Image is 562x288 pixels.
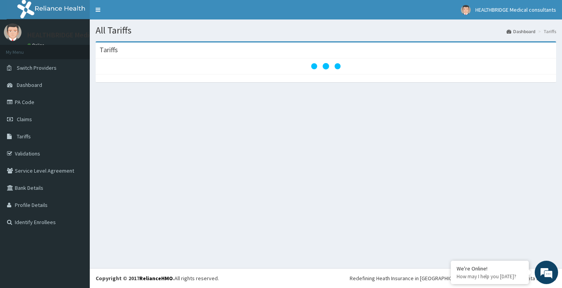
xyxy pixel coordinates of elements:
li: Tariffs [536,28,556,35]
div: Redefining Heath Insurance in [GEOGRAPHIC_DATA] using Telemedicine and Data Science! [350,274,556,282]
span: HEALTHBRIDGE Medical consultants [475,6,556,13]
img: User Image [461,5,471,15]
div: We're Online! [457,265,523,272]
footer: All rights reserved. [90,268,562,288]
span: Tariffs [17,133,31,140]
a: Dashboard [507,28,535,35]
p: HEALTHBRIDGE Medical consultants [27,32,136,39]
h1: All Tariffs [96,25,556,35]
h3: Tariffs [100,46,118,53]
svg: audio-loading [310,51,341,82]
span: Switch Providers [17,64,57,71]
a: RelianceHMO [139,275,173,282]
a: Online [27,42,46,48]
p: How may I help you today? [457,273,523,280]
img: User Image [4,23,21,41]
span: Dashboard [17,81,42,88]
span: Claims [17,116,32,123]
strong: Copyright © 2017 . [96,275,174,282]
